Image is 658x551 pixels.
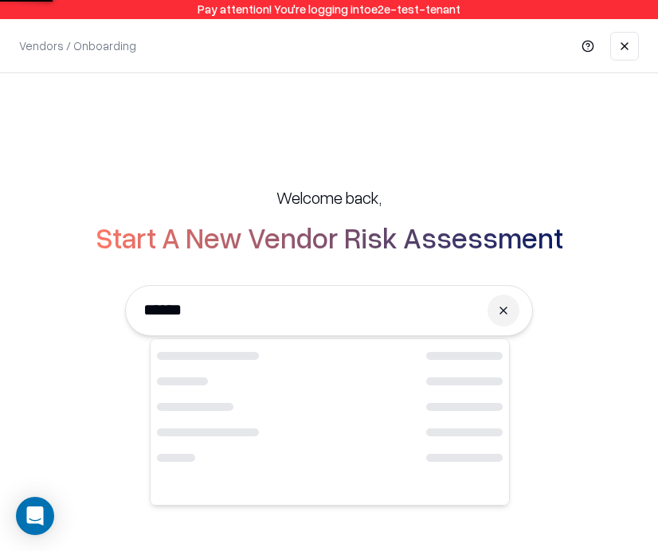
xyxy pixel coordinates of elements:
h2: Start A New Vendor Risk Assessment [96,221,563,253]
div: Suggestions [150,338,510,506]
h5: Welcome back, [276,186,382,209]
div: Loading... [151,339,509,479]
p: Vendors / Onboarding [19,37,136,54]
div: Open Intercom Messenger [16,497,54,535]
